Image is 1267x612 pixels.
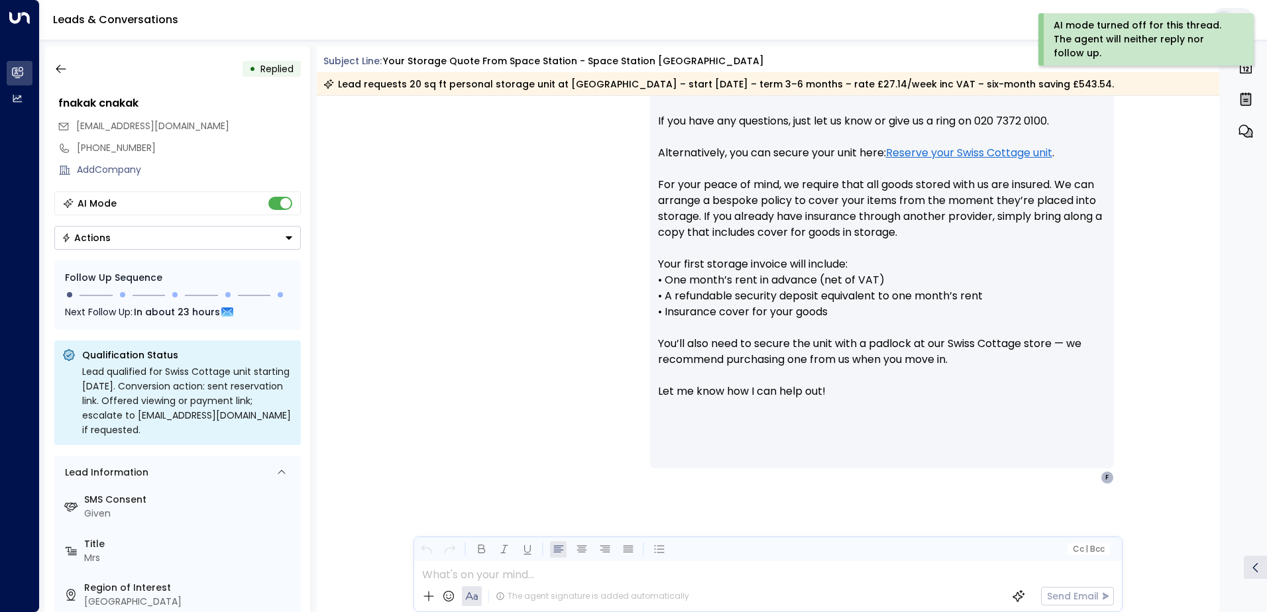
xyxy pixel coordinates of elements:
label: SMS Consent [84,493,296,507]
div: AI Mode [78,197,117,210]
a: Reserve your Swiss Cottage unit [886,145,1052,161]
button: Undo [418,541,435,558]
button: Redo [441,541,458,558]
div: The agent signature is added automatically [496,590,689,602]
div: AddCompany [77,163,301,177]
div: AI mode turned off for this thread. The agent will neither reply nor follow up. [1054,19,1236,60]
label: Title [84,537,296,551]
span: fjakak@gmail.com [76,119,229,133]
div: • [249,57,256,81]
span: Subject Line: [323,54,382,68]
div: [GEOGRAPHIC_DATA] [84,595,296,609]
div: Given [84,507,296,521]
button: Actions [54,226,301,250]
div: F [1101,471,1114,484]
div: Button group with a nested menu [54,226,301,250]
div: Your storage quote from Space Station - Space Station [GEOGRAPHIC_DATA] [383,54,764,68]
span: In about 23 hours [134,305,220,319]
div: [PHONE_NUMBER] [77,141,301,155]
label: Region of Interest [84,581,296,595]
div: Lead Information [60,466,148,480]
p: Qualification Status [82,348,293,362]
span: Replied [260,62,294,76]
div: Lead requests 20 sq ft personal storage unit at [GEOGRAPHIC_DATA] – start [DATE] – term 3–6 month... [323,77,1114,91]
div: Mrs [84,551,296,565]
span: [EMAIL_ADDRESS][DOMAIN_NAME] [76,119,229,132]
div: Follow Up Sequence [65,271,290,285]
div: Lead qualified for Swiss Cottage unit starting [DATE]. Conversion action: sent reservation link. ... [82,364,293,437]
span: Cc Bcc [1072,544,1104,554]
span: | [1085,544,1088,554]
button: Cc|Bcc [1067,543,1109,556]
div: Actions [62,232,111,244]
a: Leads & Conversations [53,12,178,27]
div: fnakak cnakak [58,95,301,111]
div: Next Follow Up: [65,305,290,319]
